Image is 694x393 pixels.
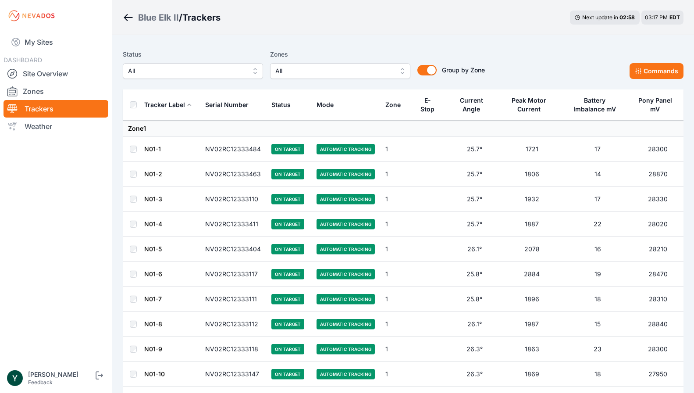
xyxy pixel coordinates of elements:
td: 1869 [501,362,563,387]
td: 28470 [632,262,683,287]
div: Peak Motor Current [506,96,552,114]
img: Yezin Taha [7,370,23,386]
a: N01-4 [144,220,162,228]
td: 1 [380,262,413,287]
td: 1 [380,337,413,362]
span: Automatic Tracking [317,319,375,329]
td: 1 [380,187,413,212]
h3: Trackers [182,11,221,24]
td: 28310 [632,287,683,312]
td: 14 [563,162,632,187]
span: Automatic Tracking [317,219,375,229]
td: 1987 [501,312,563,337]
button: All [123,63,263,79]
td: 1863 [501,337,563,362]
td: 28020 [632,212,683,237]
span: Automatic Tracking [317,344,375,354]
span: All [275,66,393,76]
span: On Target [271,244,304,254]
label: Zones [270,49,410,60]
span: Automatic Tracking [317,269,375,279]
td: 28300 [632,137,683,162]
td: 26.3° [448,362,501,387]
a: N01-3 [144,195,162,203]
div: Current Angle [454,96,489,114]
td: 17 [563,187,632,212]
td: 25.7° [448,212,501,237]
span: Group by Zone [442,66,485,74]
a: N01-2 [144,170,162,178]
span: Automatic Tracking [317,294,375,304]
td: 26.1° [448,237,501,262]
div: Pony Panel mV [637,96,672,114]
a: N01-9 [144,345,162,353]
button: Zone [385,94,408,115]
td: NV02RC12333110 [200,187,266,212]
td: 28210 [632,237,683,262]
td: 2884 [501,262,563,287]
nav: Breadcrumb [123,6,221,29]
td: 25.7° [448,162,501,187]
td: NV02RC12333112 [200,312,266,337]
span: / [179,11,182,24]
td: 28840 [632,312,683,337]
td: NV02RC12333484 [200,137,266,162]
a: N01-7 [144,295,162,303]
td: 1806 [501,162,563,187]
td: 19 [563,262,632,287]
span: Automatic Tracking [317,194,375,204]
a: Trackers [4,100,108,118]
span: Automatic Tracking [317,169,375,179]
span: Automatic Tracking [317,244,375,254]
td: NV02RC12333147 [200,362,266,387]
span: 03:17 PM [645,14,668,21]
td: 23 [563,337,632,362]
div: Zone [385,100,401,109]
div: Battery Imbalance mV [568,96,621,114]
td: NV02RC12333463 [200,162,266,187]
td: NV02RC12333404 [200,237,266,262]
span: EDT [669,14,680,21]
td: 25.7° [448,137,501,162]
td: NV02RC12333117 [200,262,266,287]
span: Automatic Tracking [317,144,375,154]
span: On Target [271,344,304,354]
label: Status [123,49,263,60]
button: Serial Number [205,94,256,115]
td: 26.1° [448,312,501,337]
td: 1932 [501,187,563,212]
div: 02 : 58 [619,14,635,21]
td: 1 [380,137,413,162]
span: Automatic Tracking [317,369,375,379]
span: Next update in [582,14,618,21]
td: 16 [563,237,632,262]
td: 1 [380,237,413,262]
a: My Sites [4,32,108,53]
span: DASHBOARD [4,56,42,64]
div: E-Stop [418,96,437,114]
td: Zone 1 [123,121,683,137]
button: Commands [630,63,683,79]
td: 25.8° [448,287,501,312]
a: N01-6 [144,270,162,278]
img: Nevados [7,9,56,23]
td: NV02RC12333118 [200,337,266,362]
td: 18 [563,287,632,312]
td: 26.3° [448,337,501,362]
td: 17 [563,137,632,162]
td: 28300 [632,337,683,362]
button: Peak Motor Current [506,90,558,120]
button: All [270,63,410,79]
button: Mode [317,94,341,115]
a: N01-5 [144,245,162,253]
td: 25.7° [448,187,501,212]
td: 22 [563,212,632,237]
a: Zones [4,82,108,100]
td: NV02RC12333111 [200,287,266,312]
td: 1721 [501,137,563,162]
td: 1896 [501,287,563,312]
button: Pony Panel mV [637,90,678,120]
td: 1 [380,312,413,337]
span: On Target [271,194,304,204]
a: N01-8 [144,320,162,328]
